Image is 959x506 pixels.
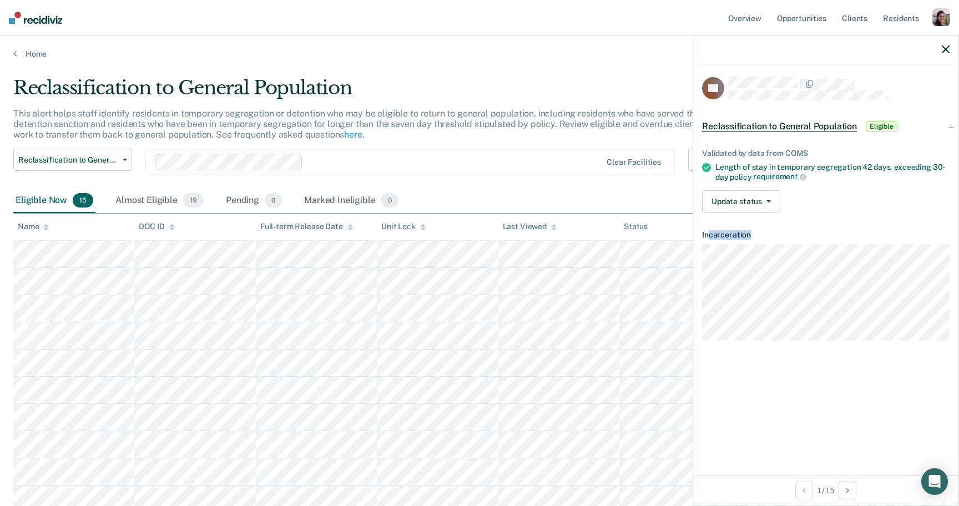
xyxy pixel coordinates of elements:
div: DOC ID [139,222,174,231]
div: Clear facilities [607,158,661,167]
div: Validated by data from COMS [702,149,950,158]
span: Eligible [866,121,897,132]
div: Reclassification to General Population [13,77,733,108]
a: Home [13,49,946,59]
div: Name [18,222,49,231]
button: Previous Opportunity [795,482,813,499]
div: Status [624,222,648,231]
div: Almost Eligible [113,189,206,213]
dt: Incarceration [702,230,950,240]
p: This alert helps staff identify residents in temporary segregation or detention who may be eligib... [13,108,720,140]
a: here [344,129,362,140]
span: 15 [73,193,93,208]
div: Open Intercom Messenger [921,468,948,495]
div: Full-term Release Date [260,222,353,231]
div: Reclassification to General PopulationEligible [693,109,958,144]
span: requirement [753,172,806,181]
span: Reclassification to General Population [18,155,118,165]
div: Marked Ineligible [302,189,401,213]
img: Recidiviz [9,12,62,24]
button: Next Opportunity [839,482,856,499]
div: Eligible Now [13,189,95,213]
div: Length of stay in temporary segregation 42 days, exceeding 30-day policy [715,163,950,181]
div: Unit Lock [381,222,426,231]
div: Pending [224,189,284,213]
span: 0 [265,193,282,208]
span: 19 [183,193,204,208]
div: Last Viewed [503,222,557,231]
button: Update status [702,190,780,212]
div: 1 / 15 [693,475,958,505]
span: 0 [381,193,398,208]
span: Reclassification to General Population [702,121,857,132]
